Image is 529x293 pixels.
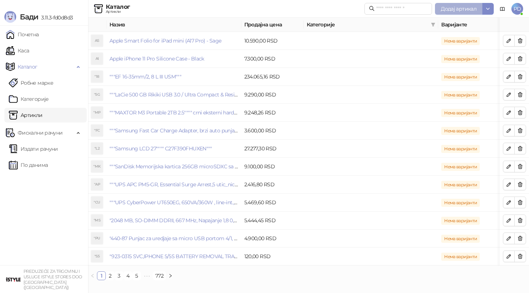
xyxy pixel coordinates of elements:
[9,158,48,172] a: По данима
[107,68,241,86] td: """EF 16-35mm/2, 8 L III USM"""
[106,272,114,280] a: 2
[107,50,241,68] td: Apple iPhone 11 Pro Silicone Case - Black
[141,271,153,280] li: Следећих 5 Страна
[153,272,166,280] a: 772
[166,271,175,280] li: Следећа страна
[307,21,428,29] span: Категорије
[441,217,480,225] span: Нема варијанти
[431,22,435,27] span: filter
[107,158,241,176] td: """SanDisk Memorijska kartica 256GB microSDXC sa SD adapterom SDSQXA1-256G-GN6MA - Extreme PLUS, ...
[241,230,304,248] td: 4.900,00 RSD
[109,145,212,152] a: """Samsung LCD 27"""" C27F390FHUXEN"""
[107,194,241,212] td: """UPS CyberPower UT650EG, 650VA/360W , line-int., s_uko, desktop"""
[91,71,103,83] div: "18
[241,50,304,68] td: 7.300,00 RSD
[109,73,181,80] a: """EF 16-35mm/2, 8 L III USM"""
[441,37,480,45] span: Нема варијанти
[24,269,82,290] small: PREDUZEĆE ZA TRGOVINU I USLUGE ISTYLE STORES DOO [GEOGRAPHIC_DATA] ([GEOGRAPHIC_DATA])
[9,92,49,106] a: Категорије
[106,4,130,10] div: Каталог
[106,10,130,14] div: Артикли
[241,86,304,104] td: 9.290,00 RSD
[94,4,103,13] img: Artikli
[91,35,103,47] div: AS
[441,55,480,63] span: Нема варијанти
[38,14,73,21] span: 3.11.3-fd0d8d3
[107,212,241,230] td: "2048 MB, SO-DIMM DDRII, 667 MHz, Napajanje 1,8 0,1 V, Latencija CL5"
[441,253,480,261] span: Нема варијанти
[441,73,480,81] span: Нема варијанти
[107,122,241,140] td: """Samsung Fast Car Charge Adapter, brzi auto punja_, boja crna"""
[115,272,123,280] a: 3
[441,181,480,189] span: Нема варијанти
[18,59,37,74] span: Каталог
[91,89,103,100] div: "5G
[91,161,103,172] div: "MK
[241,212,304,230] td: 5.444,45 RSD
[107,86,241,104] td: """LaCie 500 GB Rikiki USB 3.0 / Ultra Compact & Resistant aluminum / USB 3.0 / 2.5"""""""
[91,53,103,65] div: AI
[441,145,480,153] span: Нема варијанти
[241,122,304,140] td: 3.600,00 RSD
[109,109,292,116] a: """MAXTOR M3 Portable 2TB 2.5"""" crni eksterni hard disk HX-M201TCB/GM"""
[241,18,304,32] th: Продајна цена
[9,76,53,90] a: Робне марке
[107,248,241,265] td: "923-0315 SVC,IPHONE 5/5S BATTERY REMOVAL TRAY Držač za iPhone sa kojim se otvara display
[97,272,105,280] a: 1
[9,142,58,156] a: Издати рачуни
[107,32,241,50] td: Apple Smart Folio for iPad mini (A17 Pro) - Sage
[18,125,62,140] span: Фискални рачуни
[511,3,523,15] span: PD
[20,12,38,21] span: Бади
[90,274,95,278] span: left
[441,199,480,207] span: Нема варијанти
[141,271,153,280] span: •••
[107,176,241,194] td: """UPS APC PM5-GR, Essential Surge Arrest,5 utic_nica"""
[109,37,221,44] a: Apple Smart Folio for iPad mini (A17 Pro) - Sage
[441,109,480,117] span: Нема варијанти
[115,271,123,280] li: 3
[133,272,141,280] a: 5
[109,199,275,206] a: """UPS CyberPower UT650EG, 650VA/360W , line-int., s_uko, desktop"""
[241,104,304,122] td: 9.248,26 RSD
[441,163,480,171] span: Нема варијанти
[168,274,173,278] span: right
[107,104,241,122] td: """MAXTOR M3 Portable 2TB 2.5"""" crni eksterni hard disk HX-M201TCB/GM"""
[106,271,115,280] li: 2
[109,181,243,188] a: """UPS APC PM5-GR, Essential Surge Arrest,5 utic_nica"""
[4,11,16,23] img: Logo
[132,271,141,280] li: 5
[107,230,241,248] td: "440-87 Punjac za uredjaje sa micro USB portom 4/1, Stand."
[124,272,132,280] a: 4
[441,235,480,243] span: Нема варијанти
[91,232,103,244] div: "PU
[91,143,103,154] div: "L2
[91,125,103,136] div: "FC
[88,271,97,280] li: Претходна страна
[435,3,482,15] button: Додај артикал
[241,32,304,50] td: 10.590,00 RSD
[107,18,241,32] th: Назив
[109,217,274,224] a: "2048 MB, SO-DIMM DDRII, 667 MHz, Napajanje 1,8 0,1 V, Latencija CL5"
[109,253,337,260] a: "923-0315 SVC,IPHONE 5/5S BATTERY REMOVAL TRAY Držač za iPhone sa kojim se otvara display
[441,127,480,135] span: Нема варијанти
[241,194,304,212] td: 5.469,60 RSD
[241,248,304,265] td: 120,00 RSD
[123,271,132,280] li: 4
[109,91,319,98] a: """LaCie 500 GB Rikiki USB 3.0 / Ultra Compact & Resistant aluminum / USB 3.0 / 2.5"""""""
[107,140,241,158] td: """Samsung LCD 27"""" C27F390FHUXEN"""
[9,108,43,122] a: ArtikliАртикли
[88,271,97,280] button: left
[109,235,250,242] a: "440-87 Punjac za uredjaje sa micro USB portom 4/1, Stand."
[241,176,304,194] td: 2.416,80 RSD
[91,179,103,190] div: "AP
[91,197,103,208] div: "CU
[6,43,29,58] a: Каса
[441,6,476,12] span: Додај артикал
[97,271,106,280] li: 1
[497,3,508,15] a: Документација
[429,19,437,30] span: filter
[6,272,21,287] img: 64x64-companyLogo-77b92cf4-9946-4f36-9751-bf7bb5fd2c7d.png
[166,271,175,280] button: right
[241,158,304,176] td: 9.100,00 RSD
